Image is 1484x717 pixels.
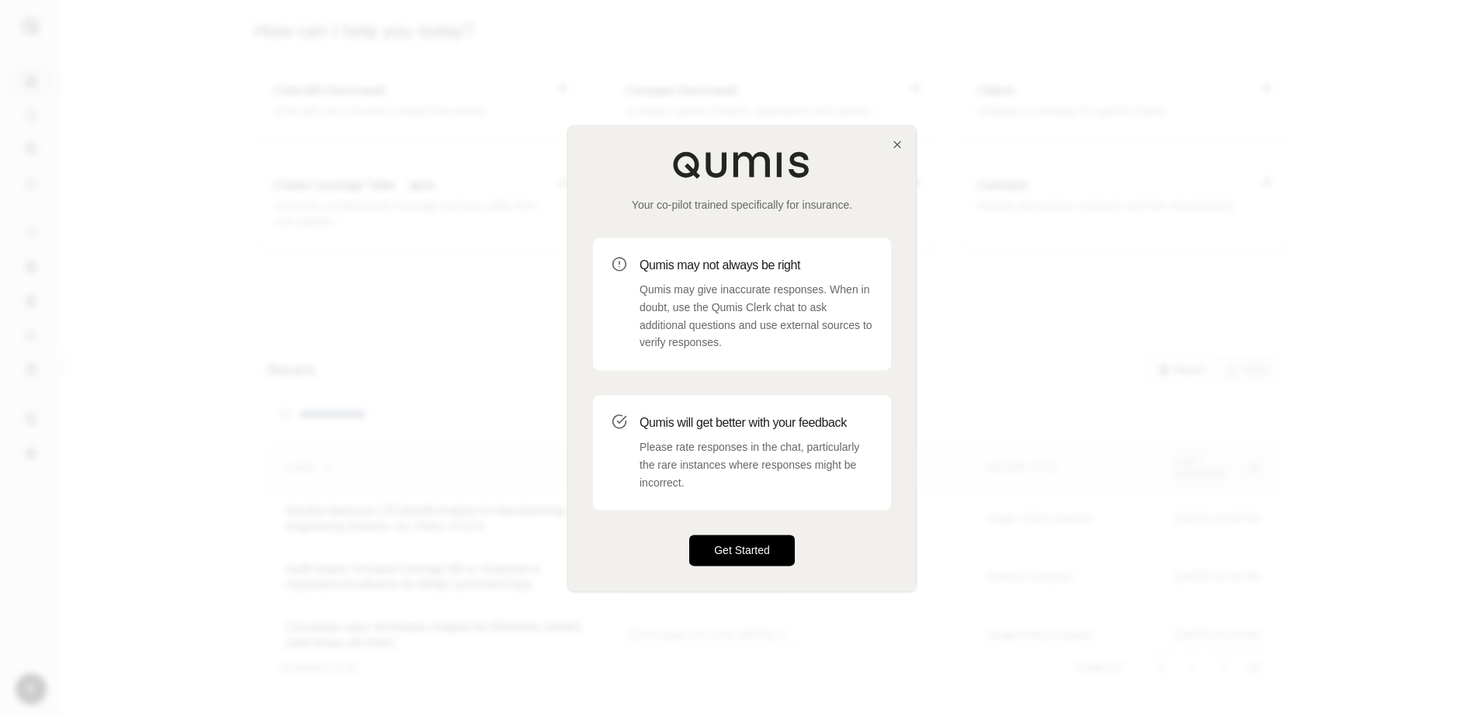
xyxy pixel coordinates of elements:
[689,535,795,566] button: Get Started
[640,256,872,275] h3: Qumis may not always be right
[640,414,872,432] h3: Qumis will get better with your feedback
[593,197,891,213] p: Your co-pilot trained specifically for insurance.
[640,438,872,491] p: Please rate responses in the chat, particularly the rare instances where responses might be incor...
[672,151,812,178] img: Qumis Logo
[640,281,872,352] p: Qumis may give inaccurate responses. When in doubt, use the Qumis Clerk chat to ask additional qu...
